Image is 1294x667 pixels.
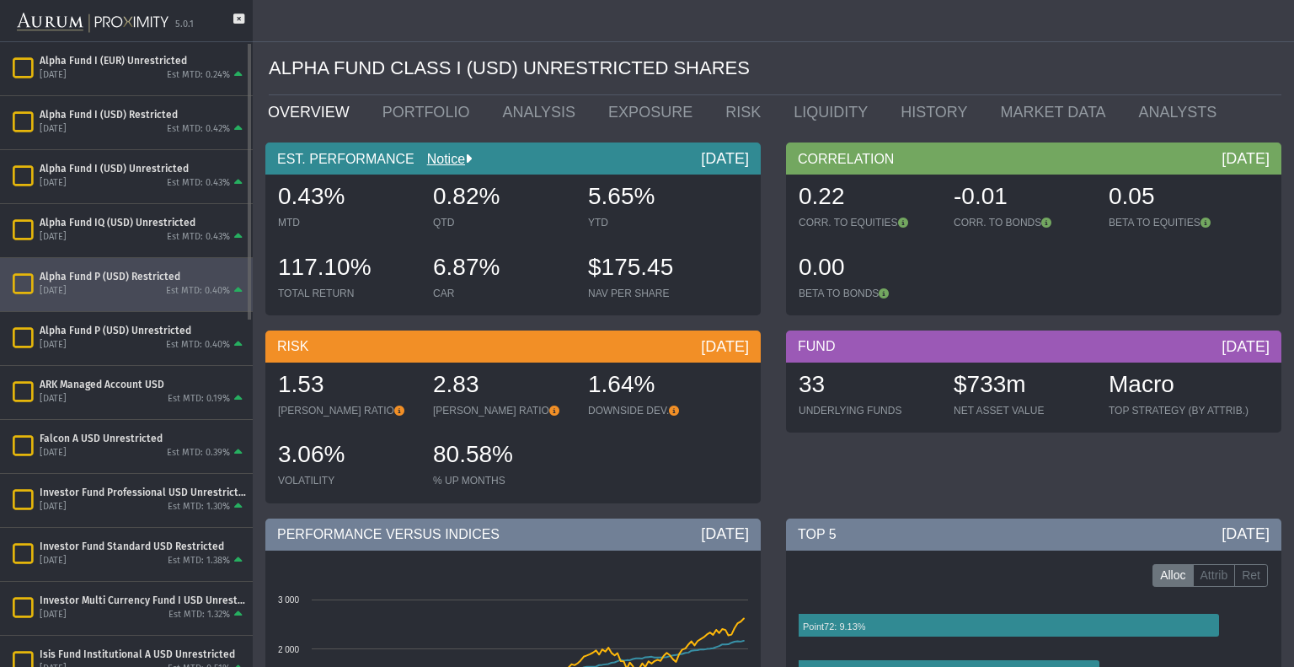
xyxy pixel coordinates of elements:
div: Est MTD: 0.43% [167,177,230,190]
div: 1.64% [588,368,726,404]
div: Alpha Fund I (EUR) Unrestricted [40,54,246,67]
a: MARKET DATA [988,95,1126,129]
div: [DATE] [1222,336,1270,357]
div: Est MTD: 1.30% [168,501,230,514]
div: -0.01 [954,180,1092,216]
div: Notice [414,150,472,169]
div: 5.65% [588,180,726,216]
a: ANALYSIS [489,95,596,129]
div: VOLATILITY [278,474,416,487]
div: [DATE] [40,447,67,460]
div: Alpha Fund P (USD) Restricted [40,270,246,283]
div: CAR [433,287,571,300]
text: 2 000 [278,645,299,654]
div: Est MTD: 0.39% [167,447,230,460]
div: [DATE] [1222,148,1270,169]
div: NET ASSET VALUE [954,404,1092,417]
div: CORRELATION [786,143,1281,175]
div: $175.45 [588,251,726,287]
div: Alpha Fund I (USD) Restricted [40,108,246,121]
div: 0.05 [1109,180,1247,216]
div: Alpha Fund IQ (USD) Unrestricted [40,216,246,229]
a: HISTORY [888,95,987,129]
span: 0.82% [433,183,500,209]
div: 80.58% [433,438,571,474]
label: Attrib [1193,564,1236,588]
div: [DATE] [40,177,67,190]
div: NAV PER SHARE [588,287,726,300]
div: Est MTD: 0.40% [166,339,230,352]
div: [DATE] [40,609,67,621]
div: Macro [1109,368,1249,404]
div: 117.10% [278,251,416,287]
div: [DATE] [40,393,67,406]
div: Est MTD: 1.32% [168,609,230,621]
div: [DATE] [1222,524,1270,544]
div: YTD [588,216,726,229]
div: [DATE] [701,148,749,169]
div: TOP STRATEGY (BY ATTRIB.) [1109,404,1249,417]
div: [DATE] [40,123,67,136]
a: Notice [414,152,465,166]
label: Ret [1234,564,1268,588]
img: Aurum-Proximity%20white.svg [17,4,168,41]
div: ARK Managed Account USD [40,378,246,391]
text: 3 000 [278,595,299,605]
div: TOP 5 [786,519,1281,551]
label: Alloc [1152,564,1193,588]
div: BETA TO EQUITIES [1109,216,1247,229]
div: [DATE] [40,285,67,298]
a: ANALYSTS [1126,95,1238,129]
div: 6.87% [433,251,571,287]
div: [DATE] [40,69,67,82]
a: PORTFOLIO [370,95,490,129]
div: 5.0.1 [175,19,194,31]
div: Alpha Fund I (USD) Unrestricted [40,162,246,175]
div: Investor Fund Standard USD Restricted [40,540,246,553]
div: $733m [954,368,1092,404]
div: CORR. TO BONDS [954,216,1092,229]
div: % UP MONTHS [433,474,571,487]
div: [DATE] [40,555,67,567]
div: EST. PERFORMANCE [265,143,761,175]
div: RISK [265,331,761,363]
div: Alpha Fund P (USD) Unrestricted [40,324,246,337]
div: [PERSON_NAME] RATIO [278,404,416,417]
div: Est MTD: 0.42% [167,123,230,136]
div: MTD [278,216,416,229]
div: 1.53 [278,368,416,404]
div: Est MTD: 0.19% [168,393,230,406]
div: [DATE] [40,501,67,514]
a: OVERVIEW [255,95,370,129]
div: ALPHA FUND CLASS I (USD) UNRESTRICTED SHARES [269,42,1281,95]
div: TOTAL RETURN [278,287,416,300]
div: 2.83 [433,368,571,404]
div: 3.06% [278,438,416,474]
div: Est MTD: 0.40% [166,285,230,298]
div: Falcon A USD Unrestricted [40,432,246,445]
div: [DATE] [701,336,749,357]
a: LIQUIDITY [781,95,888,129]
text: Point72: 9.13% [803,621,866,632]
div: BETA TO BONDS [799,287,937,300]
div: Isis Fund Institutional A USD Unrestricted [40,648,246,661]
div: DOWNSIDE DEV. [588,404,726,417]
div: 33 [799,368,937,404]
div: Investor Multi Currency Fund I USD Unrestricted [40,594,246,607]
div: PERFORMANCE VERSUS INDICES [265,519,761,551]
a: EXPOSURE [596,95,713,129]
div: Est MTD: 1.38% [168,555,230,567]
div: [DATE] [40,339,67,352]
div: CORR. TO EQUITIES [799,216,937,229]
div: [DATE] [40,231,67,244]
div: QTD [433,216,571,229]
a: RISK [713,95,781,129]
span: 0.22 [799,183,845,209]
span: 0.43% [278,183,345,209]
div: UNDERLYING FUNDS [799,404,937,417]
div: Est MTD: 0.24% [167,69,230,82]
div: FUND [786,331,1281,363]
div: Investor Fund Professional USD Unrestricted [40,486,246,499]
div: [PERSON_NAME] RATIO [433,404,571,417]
div: 0.00 [799,251,937,287]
